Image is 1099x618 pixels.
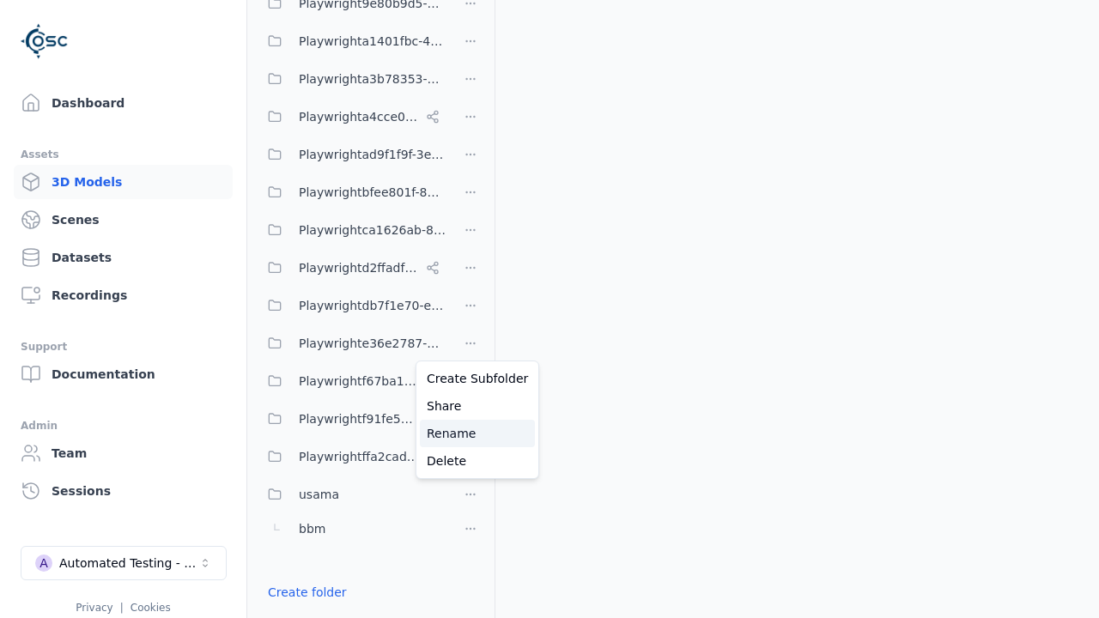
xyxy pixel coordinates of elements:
a: Share [420,392,535,420]
a: Delete [420,447,535,475]
a: Rename [420,420,535,447]
a: Create Subfolder [420,365,535,392]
